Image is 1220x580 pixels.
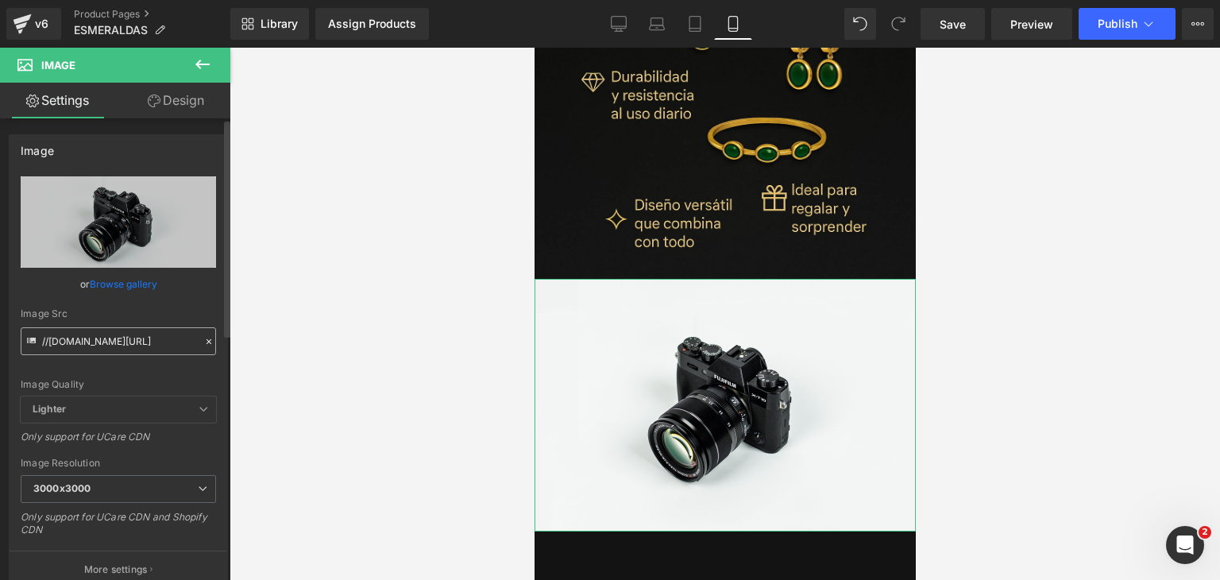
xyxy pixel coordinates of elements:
span: Image [41,59,75,72]
b: Lighter [33,403,66,415]
span: ESMERALDAS [74,24,148,37]
button: Publish [1079,8,1176,40]
a: Mobile [714,8,752,40]
div: Image Src [21,308,216,319]
p: More settings [84,563,148,577]
span: Library [261,17,298,31]
button: Redo [882,8,914,40]
a: Product Pages [74,8,230,21]
b: 3000x3000 [33,482,91,494]
div: Only support for UCare CDN and Shopify CDN [21,511,216,547]
div: Only support for UCare CDN [21,431,216,454]
div: or [21,276,216,292]
span: Save [940,16,966,33]
span: 2 [1199,526,1211,539]
button: More [1182,8,1214,40]
a: Preview [991,8,1072,40]
div: Image [21,135,54,157]
a: New Library [230,8,309,40]
a: Desktop [600,8,638,40]
div: Image Resolution [21,458,216,469]
span: Publish [1098,17,1137,30]
a: Browse gallery [90,270,157,298]
a: v6 [6,8,61,40]
iframe: Intercom live chat [1166,526,1204,564]
span: Preview [1010,16,1053,33]
button: Undo [844,8,876,40]
div: Assign Products [328,17,416,30]
div: Image Quality [21,379,216,390]
a: Design [118,83,234,118]
input: Link [21,327,216,355]
a: Laptop [638,8,676,40]
div: v6 [32,14,52,34]
a: Tablet [676,8,714,40]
